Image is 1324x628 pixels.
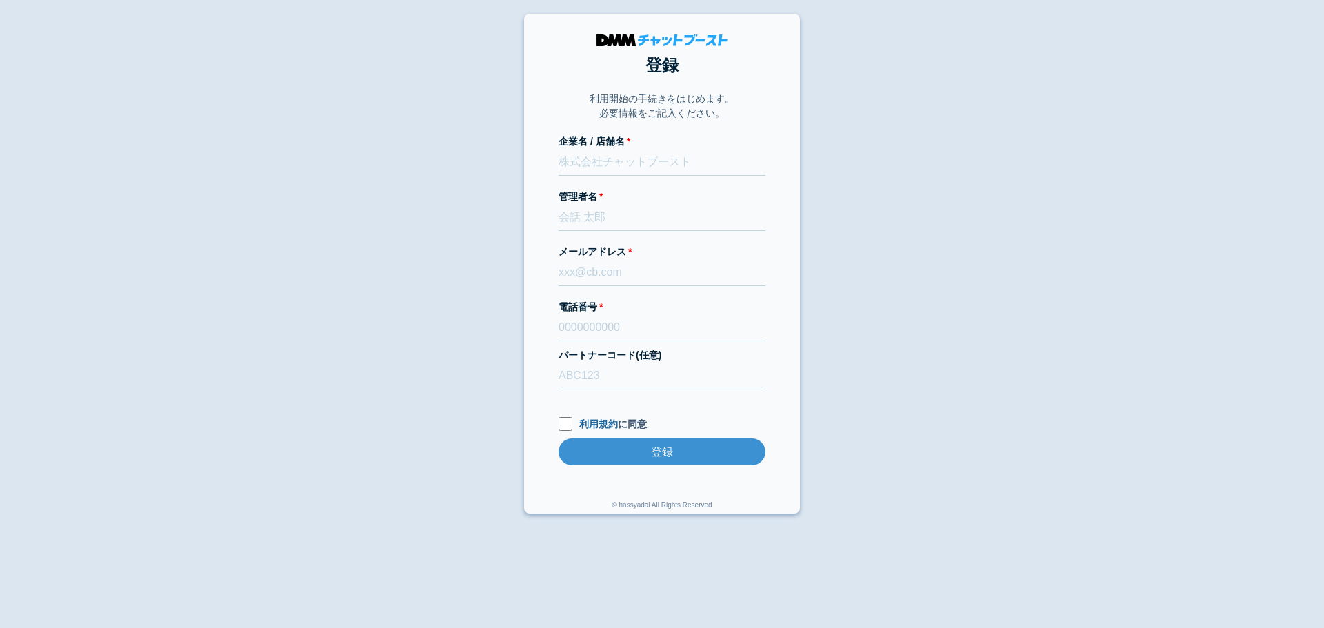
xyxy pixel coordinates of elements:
input: 0000000000 [559,314,765,341]
input: xxx@cb.com [559,259,765,286]
input: 利用規約に同意 [559,417,572,431]
input: 会話 太郎 [559,204,765,231]
input: 登録 [559,438,765,465]
input: 株式会社チャットブースト [559,149,765,176]
label: 電話番号 [559,300,765,314]
p: 利用開始の手続きをはじめます。 必要情報をご記入ください。 [590,92,734,121]
label: 管理者名 [559,190,765,204]
a: 利用規約 [579,418,618,429]
div: © hassyadai All Rights Reserved [612,500,712,514]
label: に同意 [559,417,765,432]
label: 企業名 / 店舗名 [559,134,765,149]
input: ABC123 [559,363,765,389]
h1: 登録 [559,53,765,78]
label: メールアドレス [559,245,765,259]
label: パートナーコード(任意) [559,348,765,363]
img: DMMチャットブースト [596,34,728,46]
